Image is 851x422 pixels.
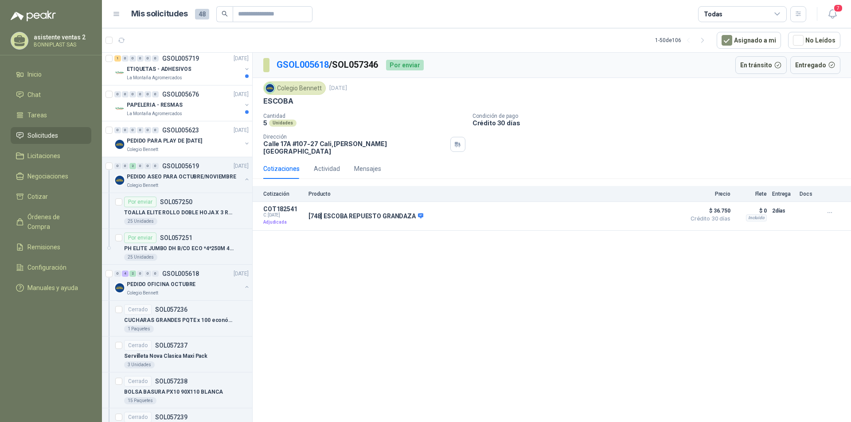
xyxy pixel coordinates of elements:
[746,214,767,221] div: Incluido
[308,213,423,221] p: [748] ESCOBA REPUESTO GRANDAZA
[736,205,767,216] p: $ 0
[137,271,144,277] div: 0
[686,191,730,197] p: Precio
[195,9,209,19] span: 48
[788,32,840,49] button: No Leídos
[11,188,91,205] a: Cotizar
[27,131,58,140] span: Solicitudes
[27,283,78,293] span: Manuales y ayuda
[155,342,187,348] p: SOL057237
[114,139,125,150] img: Company Logo
[137,127,144,133] div: 0
[263,113,465,119] p: Cantidad
[800,191,817,197] p: Docs
[686,205,730,216] span: $ 36.750
[144,271,151,277] div: 0
[162,271,199,277] p: GSOL005618
[162,91,199,97] p: GSOL005676
[314,164,340,174] div: Actividad
[263,97,293,106] p: ESCOBA
[124,209,234,217] p: TOALLA ELITE ROLLO DOBLE HOJA X 3 ROLLOS
[124,340,152,351] div: Cerrado
[131,8,188,20] h1: Mis solicitudes
[308,191,681,197] p: Producto
[234,90,249,99] p: [DATE]
[122,271,129,277] div: 4
[27,110,47,120] span: Tareas
[735,56,787,74] button: En tránsito
[27,242,60,252] span: Remisiones
[27,212,83,232] span: Órdenes de Compra
[11,127,91,144] a: Solicitudes
[114,91,121,97] div: 0
[11,147,91,164] a: Licitaciones
[269,120,297,127] div: Unidades
[152,271,159,277] div: 0
[127,74,182,81] p: La Montaña Agromercados
[790,56,841,74] button: Entregado
[127,65,191,74] p: ETIQUETAS - ADHESIVOS
[704,9,722,19] div: Todas
[124,304,152,315] div: Cerrado
[162,163,199,169] p: GSOL005619
[11,86,91,103] a: Chat
[127,173,236,181] p: PEDIDO ASEO PARA OCTUBRE/NOVIEMBRE
[11,66,91,83] a: Inicio
[124,397,156,404] div: 15 Paquetes
[11,209,91,235] a: Órdenes de Compra
[717,32,781,49] button: Asignado a mi
[152,163,159,169] div: 0
[162,55,199,62] p: GSOL005719
[102,301,252,337] a: CerradoSOL057236CUCHARAS GRANDES PQTE x 100 económico1 Paquetes
[155,414,187,420] p: SOL057239
[114,283,125,293] img: Company Logo
[772,205,794,216] p: 2 días
[127,137,202,145] p: PEDIDO PARA PLAY DE [DATE]
[124,388,223,396] p: BOLSA BASURA PX10 90X110 BLANCA
[114,161,250,189] a: 0 0 2 0 0 0 GSOL005619[DATE] Company LogoPEDIDO ASEO PARA OCTUBRE/NOVIEMBREColegio Bennett
[102,229,252,265] a: Por enviarSOL057251PH ELITE JUMBO DH B/CO ECO *4*250M 433325 Unidades
[27,192,48,201] span: Cotizar
[824,6,840,22] button: 7
[124,244,234,253] p: PH ELITE JUMBO DH B/CO ECO *4*250M 4333
[127,182,158,189] p: Colegio Bennett
[34,42,89,47] p: BONNIPLAST SAS
[137,55,144,62] div: 0
[263,140,447,155] p: Calle 17A #107-27 Cali , [PERSON_NAME][GEOGRAPHIC_DATA]
[127,146,158,153] p: Colegio Bennett
[124,325,154,333] div: 1 Paquetes
[27,70,42,79] span: Inicio
[144,163,151,169] div: 0
[124,361,155,368] div: 3 Unidades
[11,239,91,256] a: Remisiones
[472,119,847,127] p: Crédito 30 días
[102,337,252,372] a: CerradoSOL057237Servilleta Nova Clasica Maxi Pack3 Unidades
[124,376,152,387] div: Cerrado
[263,81,326,95] div: Colegio Bennett
[11,259,91,276] a: Configuración
[11,279,91,296] a: Manuales y ayuda
[234,126,249,135] p: [DATE]
[234,162,249,170] p: [DATE]
[11,11,56,21] img: Logo peakr
[27,263,66,272] span: Configuración
[114,125,250,153] a: 0 0 0 0 0 0 GSOL005623[DATE] Company LogoPEDIDO PARA PLAY DE [DATE]Colegio Bennett
[124,232,156,243] div: Por enviar
[263,191,303,197] p: Cotización
[144,127,151,133] div: 0
[329,84,347,93] p: [DATE]
[102,193,252,229] a: Por enviarSOL057250TOALLA ELITE ROLLO DOBLE HOJA X 3 ROLLOS25 Unidades
[162,127,199,133] p: GSOL005623
[772,191,794,197] p: Entrega
[114,55,121,62] div: 1
[27,171,68,181] span: Negociaciones
[122,127,129,133] div: 0
[114,127,121,133] div: 0
[736,191,767,197] p: Flete
[114,268,250,297] a: 0 4 2 0 0 0 GSOL005618[DATE] Company LogoPEDIDO OFICINA OCTUBREColegio Bennett
[124,197,156,207] div: Por enviar
[234,54,249,63] p: [DATE]
[129,91,136,97] div: 0
[114,163,121,169] div: 0
[129,55,136,62] div: 0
